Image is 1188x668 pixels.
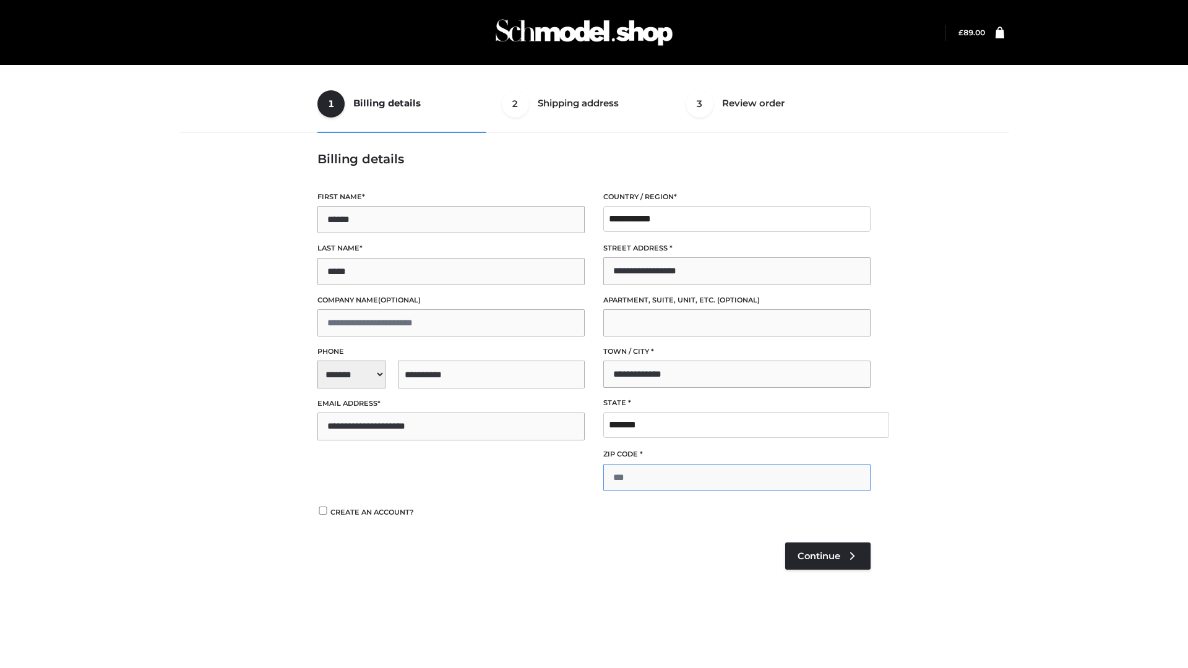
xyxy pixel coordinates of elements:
label: Company name [317,294,585,306]
label: Street address [603,242,871,254]
img: Schmodel Admin 964 [491,8,677,57]
label: Apartment, suite, unit, etc. [603,294,871,306]
label: Email address [317,398,585,409]
label: State [603,397,871,409]
span: (optional) [717,296,760,304]
label: Phone [317,346,585,358]
label: Town / City [603,346,871,358]
input: Create an account? [317,507,329,515]
h3: Billing details [317,152,871,166]
a: £89.00 [958,28,985,37]
a: Continue [785,542,871,570]
span: Continue [798,550,840,562]
label: First name [317,191,585,203]
label: Last name [317,242,585,254]
span: (optional) [378,296,421,304]
label: ZIP Code [603,448,871,460]
bdi: 89.00 [958,28,985,37]
label: Country / Region [603,191,871,203]
span: £ [958,28,963,37]
span: Create an account? [330,508,414,516]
